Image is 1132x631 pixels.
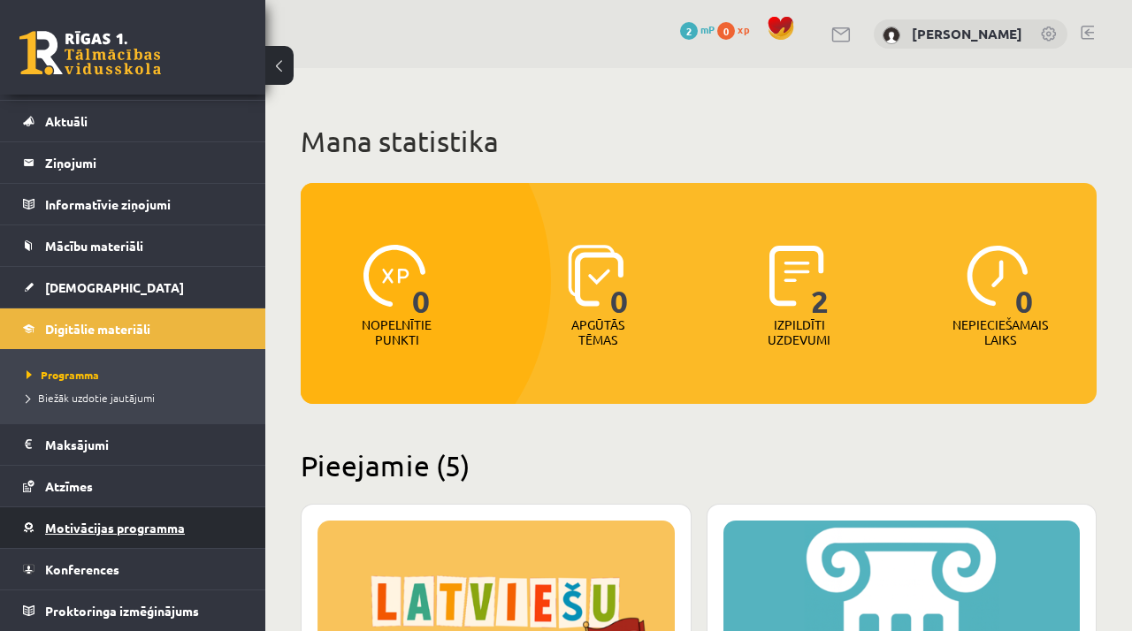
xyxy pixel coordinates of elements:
[23,424,243,465] a: Maksājumi
[45,561,119,577] span: Konferences
[952,317,1048,347] p: Nepieciešamais laiks
[23,142,243,183] a: Ziņojumi
[45,321,150,337] span: Digitālie materiāli
[769,245,824,307] img: icon-completed-tasks-ad58ae20a441b2904462921112bc710f1caf180af7a3daa7317a5a94f2d26646.svg
[45,603,199,619] span: Proktoringa izmēģinājums
[45,142,243,183] legend: Ziņojumi
[45,520,185,536] span: Motivācijas programma
[23,225,243,266] a: Mācību materiāli
[19,31,161,75] a: Rīgas 1. Tālmācības vidusskola
[1015,245,1034,317] span: 0
[412,245,431,317] span: 0
[45,424,243,465] legend: Maksājumi
[301,124,1097,159] h1: Mana statistika
[27,391,155,405] span: Biežāk uzdotie jautājumi
[23,507,243,548] a: Motivācijas programma
[27,368,99,382] span: Programma
[363,245,425,307] img: icon-xp-0682a9bc20223a9ccc6f5883a126b849a74cddfe5390d2b41b4391c66f2066e7.svg
[301,448,1097,483] h2: Pieejamie (5)
[610,245,629,317] span: 0
[23,466,243,506] a: Atzīmes
[45,238,143,254] span: Mācību materiāli
[23,101,243,141] a: Aktuāli
[45,279,184,295] span: [DEMOGRAPHIC_DATA]
[362,317,432,347] p: Nopelnītie punkti
[45,184,243,224] legend: Informatīvie ziņojumi
[23,549,243,589] a: Konferences
[23,308,243,349] a: Digitālie materiāli
[717,22,758,36] a: 0 xp
[27,390,248,406] a: Biežāk uzdotie jautājumi
[45,478,93,494] span: Atzīmes
[811,245,830,317] span: 2
[23,267,243,308] a: [DEMOGRAPHIC_DATA]
[27,367,248,383] a: Programma
[765,317,834,347] p: Izpildīti uzdevumi
[680,22,715,36] a: 2 mP
[23,590,243,631] a: Proktoringa izmēģinājums
[717,22,735,40] span: 0
[738,22,749,36] span: xp
[967,245,1029,307] img: icon-clock-7be60019b62300814b6bd22b8e044499b485619524d84068768e800edab66f18.svg
[568,245,623,307] img: icon-learned-topics-4a711ccc23c960034f471b6e78daf4a3bad4a20eaf4de84257b87e66633f6470.svg
[700,22,715,36] span: mP
[883,27,900,44] img: Marija Vorobeja
[912,25,1022,42] a: [PERSON_NAME]
[45,113,88,129] span: Aktuāli
[563,317,632,347] p: Apgūtās tēmas
[680,22,698,40] span: 2
[23,184,243,224] a: Informatīvie ziņojumi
